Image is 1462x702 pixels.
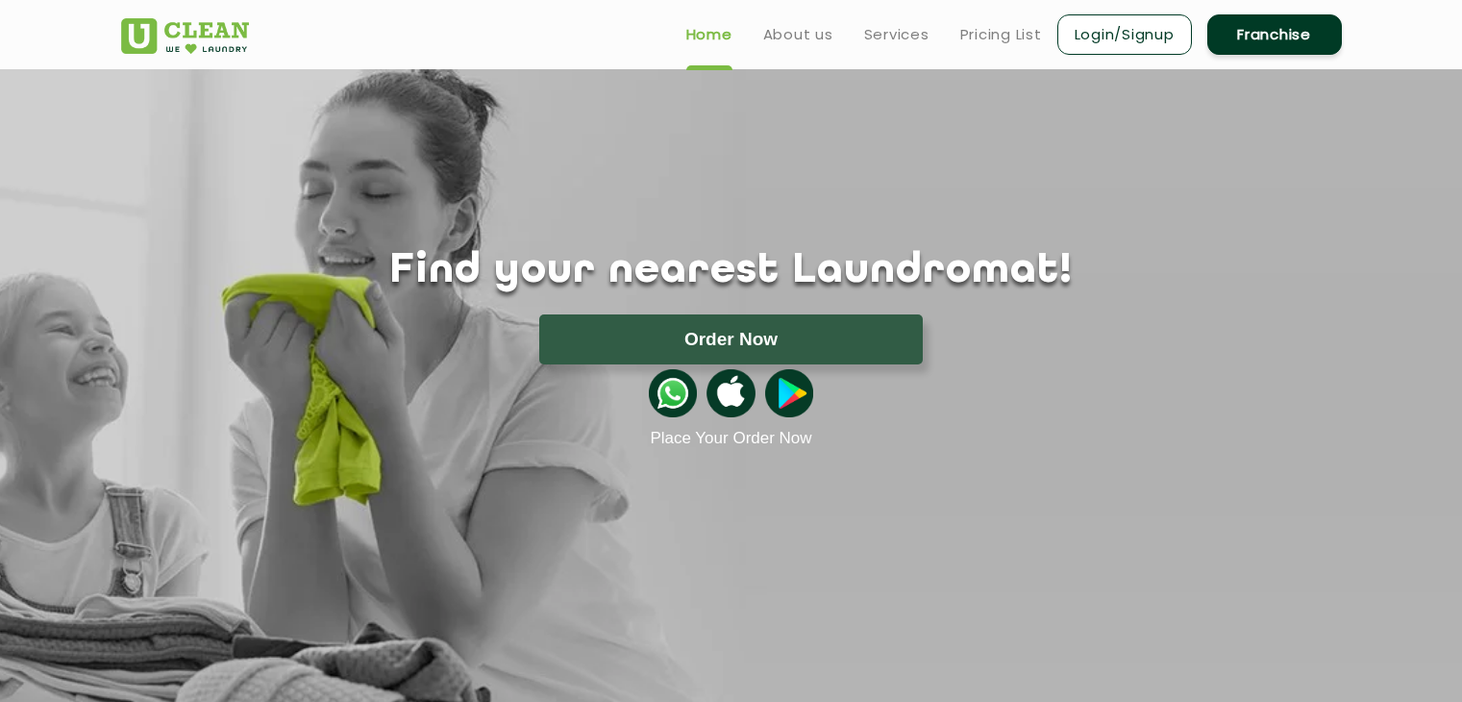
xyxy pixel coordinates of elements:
img: whatsappicon.png [649,369,697,417]
h1: Find your nearest Laundromat! [107,247,1356,295]
a: About us [763,23,833,46]
img: playstoreicon.png [765,369,813,417]
a: Place Your Order Now [650,429,811,448]
button: Order Now [539,314,923,364]
img: UClean Laundry and Dry Cleaning [121,18,249,54]
a: Home [686,23,732,46]
a: Franchise [1207,14,1342,55]
img: apple-icon.png [706,369,755,417]
a: Login/Signup [1057,14,1192,55]
a: Services [864,23,929,46]
a: Pricing List [960,23,1042,46]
